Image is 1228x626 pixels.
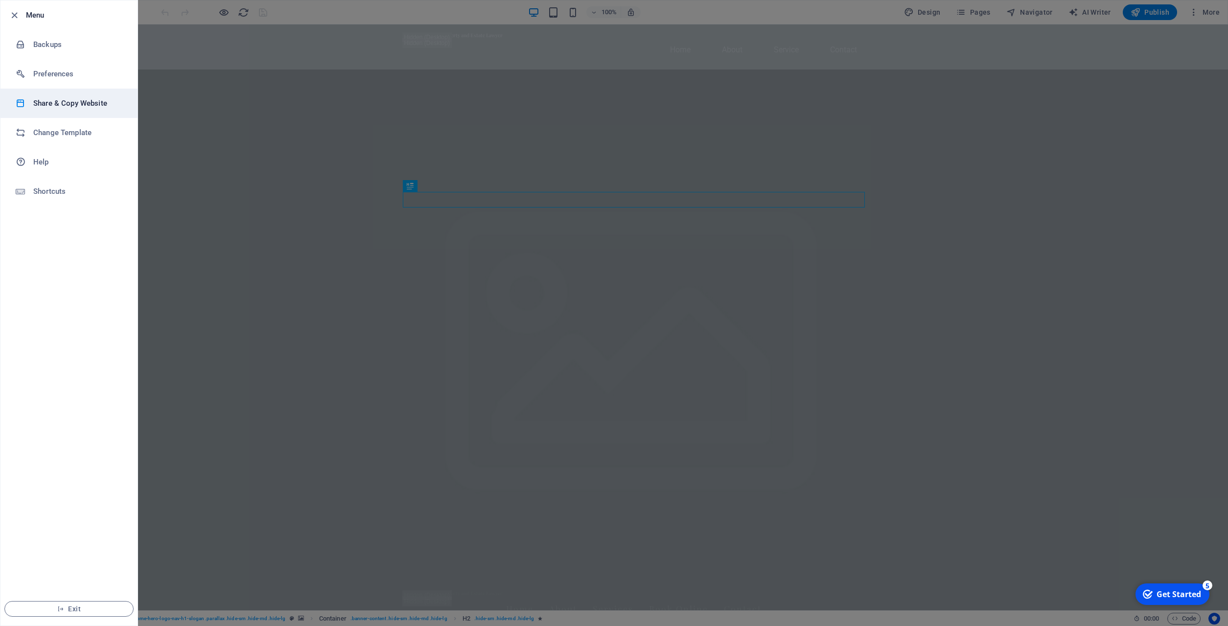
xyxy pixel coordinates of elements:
[33,39,124,50] h6: Backups
[72,1,82,11] div: 5
[26,9,130,21] h6: Menu
[33,127,124,139] h6: Change Template
[26,9,71,20] div: Get Started
[5,4,79,25] div: Get Started 5 items remaining, 0% complete
[4,601,134,617] button: Exit
[0,147,138,177] a: Help
[33,97,124,109] h6: Share & Copy Website
[33,68,124,80] h6: Preferences
[33,185,124,197] h6: Shortcuts
[13,605,125,613] span: Exit
[33,156,124,168] h6: Help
